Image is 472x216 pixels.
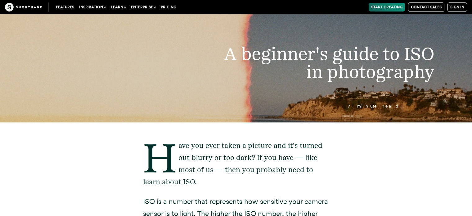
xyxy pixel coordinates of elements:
[143,140,329,188] p: Have you ever taken a picture and it's turned out blurry or too dark? If you have — like most of ...
[408,2,444,12] a: Contact Sales
[60,104,412,108] p: 7 minute read
[128,3,158,11] button: Enterprise
[201,45,447,81] h1: A beginner's guide to ISO in photography
[5,3,42,11] img: The Craft
[447,2,467,12] a: Sign in
[77,3,108,11] button: Inspiration
[53,3,77,11] a: Features
[158,3,179,11] a: Pricing
[108,3,128,11] button: Learn
[369,3,405,11] a: Start Creating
